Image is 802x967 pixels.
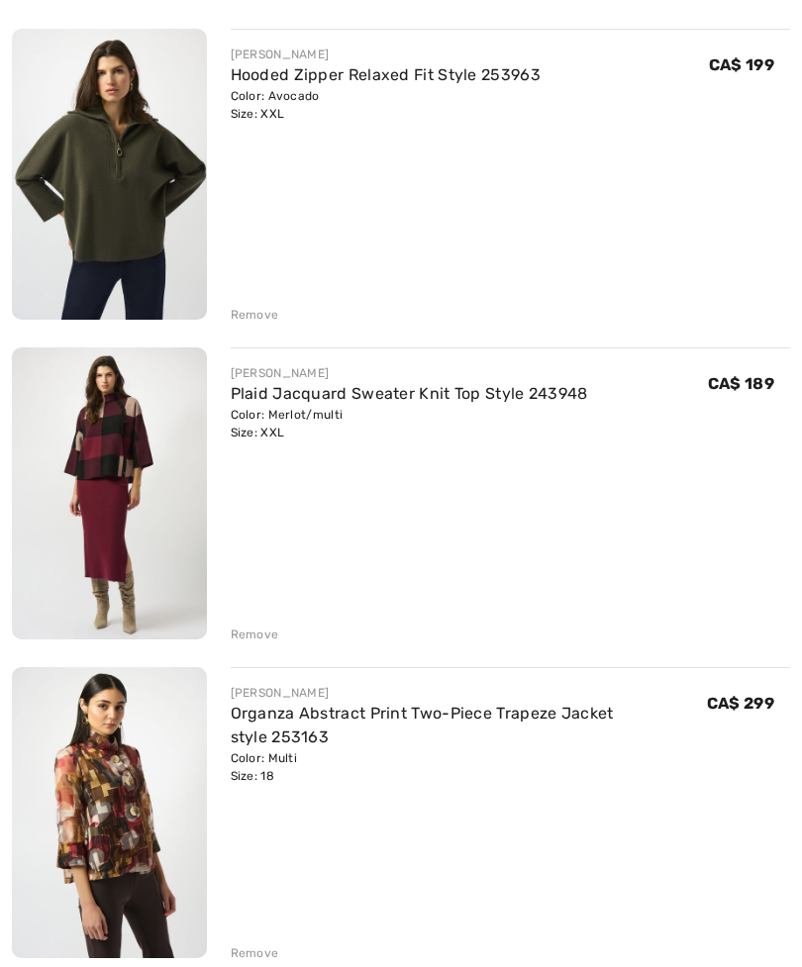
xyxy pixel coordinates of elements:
div: [PERSON_NAME] [231,684,707,702]
div: Color: Avocado Size: XXL [231,87,541,123]
div: [PERSON_NAME] [231,46,541,63]
a: Plaid Jacquard Sweater Knit Top Style 243948 [231,384,588,403]
span: CA$ 199 [709,55,774,74]
span: CA$ 189 [708,374,774,393]
a: Organza Abstract Print Two-Piece Trapeze Jacket style 253163 [231,704,614,746]
img: Plaid Jacquard Sweater Knit Top Style 243948 [12,347,207,638]
img: Organza Abstract Print Two-Piece Trapeze Jacket style 253163 [12,667,207,958]
div: Remove [231,944,279,962]
a: Hooded Zipper Relaxed Fit Style 253963 [231,65,541,84]
div: [PERSON_NAME] [231,364,588,382]
div: Color: Multi Size: 18 [231,749,707,785]
div: Remove [231,626,279,643]
span: CA$ 299 [707,694,774,713]
div: Color: Merlot/multi Size: XXL [231,406,588,441]
img: Hooded Zipper Relaxed Fit Style 253963 [12,29,207,320]
div: Remove [231,306,279,324]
